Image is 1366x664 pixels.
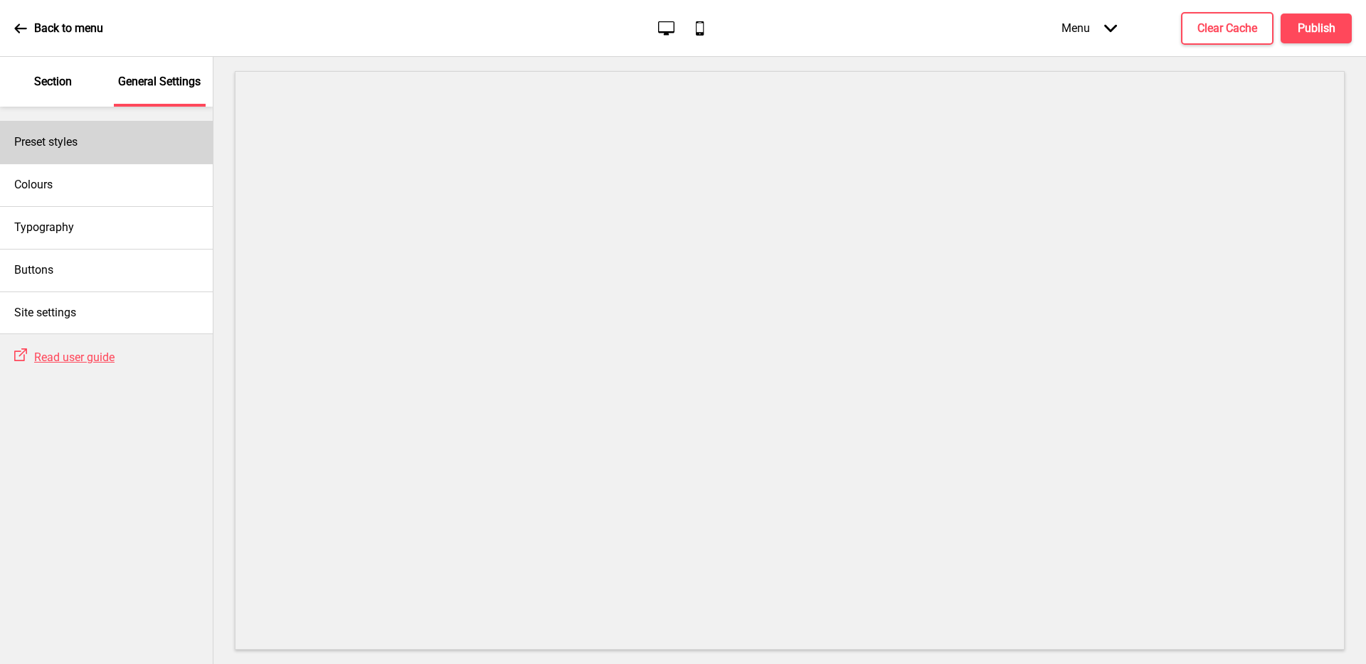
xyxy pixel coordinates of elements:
div: Menu [1047,7,1131,49]
h4: Buttons [14,262,53,278]
p: General Settings [118,74,201,90]
h4: Colours [14,177,53,193]
p: Back to menu [34,21,103,36]
p: Section [34,74,72,90]
h4: Typography [14,220,74,235]
a: Read user guide [27,350,115,364]
h4: Clear Cache [1197,21,1257,36]
h4: Publish [1298,21,1335,36]
h4: Preset styles [14,134,78,150]
button: Clear Cache [1181,12,1274,45]
h4: Site settings [14,305,76,321]
button: Publish [1281,14,1352,43]
a: Back to menu [14,9,103,48]
span: Read user guide [34,350,115,364]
